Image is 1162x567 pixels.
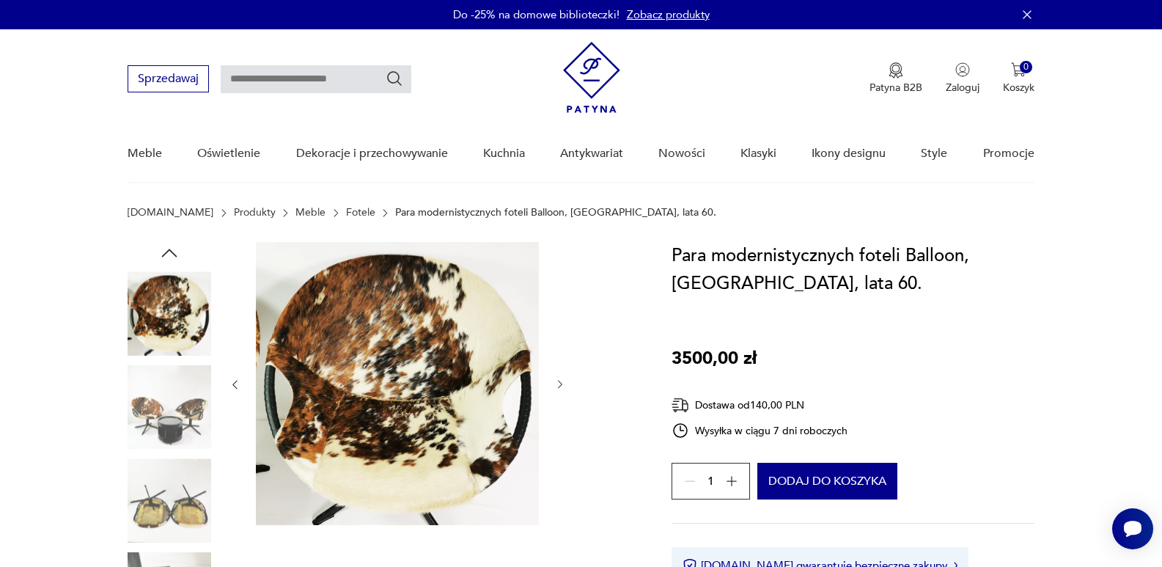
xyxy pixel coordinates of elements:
p: Do -25% na domowe biblioteczki! [453,7,619,22]
a: Produkty [234,207,276,219]
a: Antykwariat [560,125,623,182]
img: Patyna - sklep z meblami i dekoracjami vintage [563,42,620,113]
p: Koszyk [1003,81,1034,95]
a: Dekoracje i przechowywanie [296,125,448,182]
a: Fotele [346,207,375,219]
h1: Para modernistycznych foteli Balloon, [GEOGRAPHIC_DATA], lata 60. [672,242,1034,298]
p: Patyna B2B [869,81,922,95]
a: Ikona medaluPatyna B2B [869,62,922,95]
div: Wysyłka w ciągu 7 dni roboczych [672,422,847,439]
iframe: Smartsupp widget button [1112,508,1153,549]
div: 0 [1020,61,1032,73]
img: Ikona medalu [889,62,903,78]
button: Dodaj do koszyka [757,463,897,500]
button: 0Koszyk [1003,62,1034,95]
div: Dostawa od 140,00 PLN [672,396,847,414]
img: Zdjęcie produktu Para modernistycznych foteli Balloon, Niemcy, lata 60. [128,271,211,355]
img: Zdjęcie produktu Para modernistycznych foteli Balloon, Niemcy, lata 60. [128,458,211,542]
p: 3500,00 zł [672,345,757,373]
img: Ikonka użytkownika [955,62,970,77]
a: Nowości [658,125,705,182]
a: Sprzedawaj [128,75,209,85]
button: Zaloguj [946,62,979,95]
button: Szukaj [386,70,403,87]
span: 1 [707,477,714,486]
a: Zobacz produkty [627,7,710,22]
a: Meble [128,125,162,182]
img: Zdjęcie produktu Para modernistycznych foteli Balloon, Niemcy, lata 60. [128,365,211,449]
button: Patyna B2B [869,62,922,95]
a: Klasyki [740,125,776,182]
a: [DOMAIN_NAME] [128,207,213,219]
p: Para modernistycznych foteli Balloon, [GEOGRAPHIC_DATA], lata 60. [395,207,716,219]
p: Zaloguj [946,81,979,95]
a: Oświetlenie [197,125,260,182]
img: Ikona dostawy [672,396,689,414]
img: Zdjęcie produktu Para modernistycznych foteli Balloon, Niemcy, lata 60. [256,242,539,525]
img: Ikona koszyka [1011,62,1026,77]
button: Sprzedawaj [128,65,209,92]
a: Ikony designu [812,125,886,182]
a: Meble [295,207,326,219]
a: Promocje [983,125,1034,182]
a: Kuchnia [483,125,525,182]
a: Style [921,125,947,182]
